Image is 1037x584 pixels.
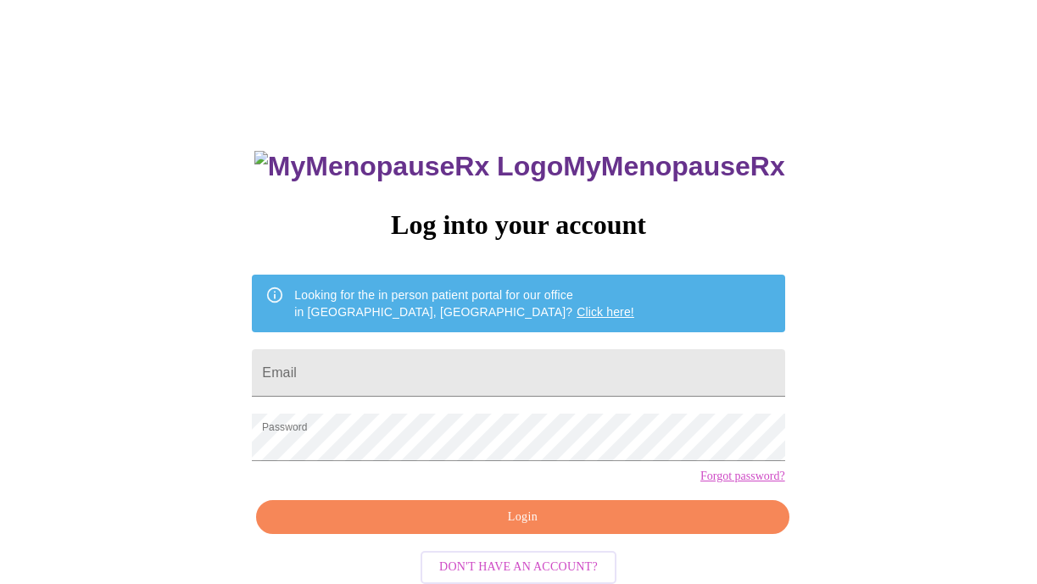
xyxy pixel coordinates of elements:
h3: MyMenopauseRx [254,151,785,182]
button: Don't have an account? [421,551,616,584]
span: Login [276,507,769,528]
h3: Log into your account [252,209,784,241]
span: Don't have an account? [439,557,598,578]
div: Looking for the in person patient portal for our office in [GEOGRAPHIC_DATA], [GEOGRAPHIC_DATA]? [294,280,634,327]
img: MyMenopauseRx Logo [254,151,563,182]
button: Login [256,500,789,535]
a: Click here! [577,305,634,319]
a: Forgot password? [700,470,785,483]
a: Don't have an account? [416,559,621,573]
